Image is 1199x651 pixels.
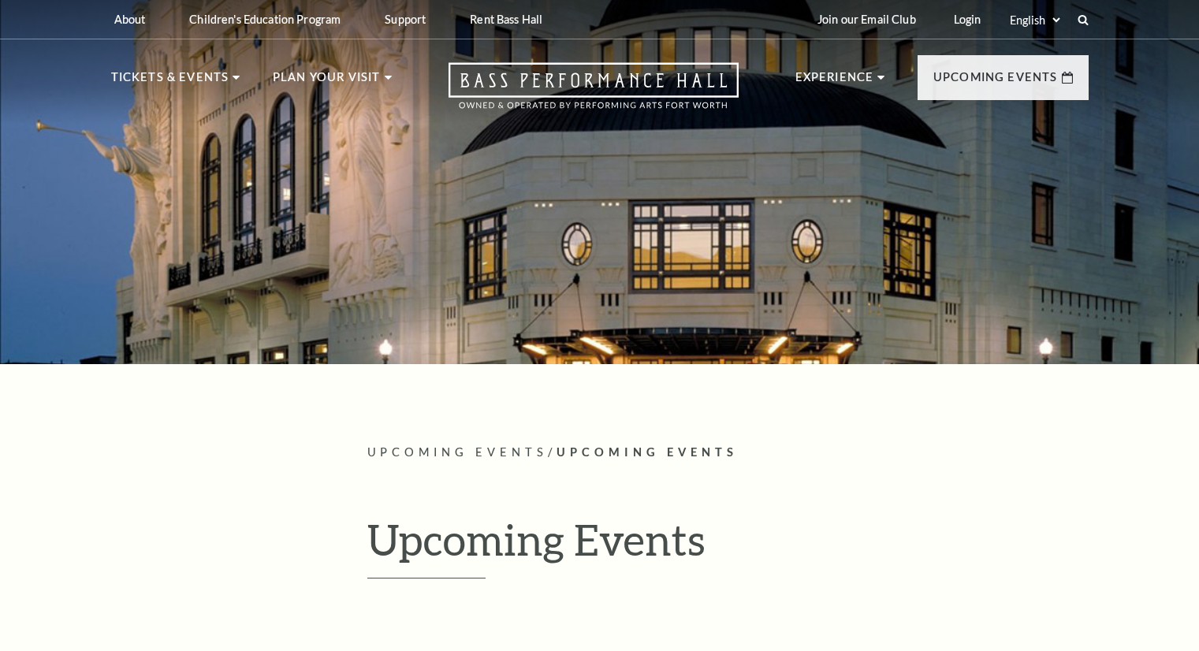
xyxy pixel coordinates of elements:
span: Upcoming Events [367,445,549,459]
p: Tickets & Events [111,68,229,96]
select: Select: [1007,13,1063,28]
p: Upcoming Events [933,68,1058,96]
p: Rent Bass Hall [470,13,542,26]
p: Support [385,13,426,26]
p: Plan Your Visit [273,68,381,96]
p: About [114,13,146,26]
span: Upcoming Events [557,445,738,459]
p: / [367,443,1089,463]
p: Children's Education Program [189,13,341,26]
p: Experience [795,68,874,96]
h1: Upcoming Events [367,514,1089,578]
